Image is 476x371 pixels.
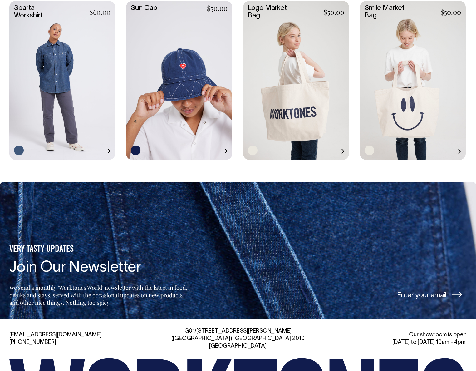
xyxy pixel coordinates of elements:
p: We send a monthly ‘Worktones World’ newsletter with the latest in food, drinks and stays, served ... [9,284,189,306]
div: Our showroom is open [DATE] to [DATE] 10am - 4pm. [321,331,467,346]
h5: VERY TASTY UPDATES [9,244,189,255]
a: [PHONE_NUMBER] [9,340,56,345]
div: G01/[STREET_ADDRESS][PERSON_NAME] ([GEOGRAPHIC_DATA]) [GEOGRAPHIC_DATA] 2010 [GEOGRAPHIC_DATA] [165,328,311,350]
input: Enter your email [275,283,467,306]
a: [EMAIL_ADDRESS][DOMAIN_NAME] [9,332,101,338]
h4: Join Our Newsletter [9,260,189,276]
